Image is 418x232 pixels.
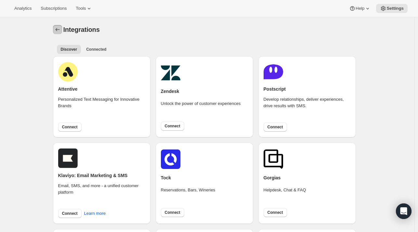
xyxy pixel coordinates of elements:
span: Integrations [63,26,100,33]
img: attentive.png [58,62,78,82]
button: Connect [58,122,82,132]
span: Connect [165,123,180,129]
button: Analytics [10,4,35,13]
h2: Tock [161,174,171,181]
img: tockicon.png [161,149,180,169]
h2: Gorgias [264,174,281,181]
button: Connect [264,122,287,132]
h2: Postscript [264,86,286,92]
span: Subscriptions [41,6,67,11]
span: Tools [76,6,86,11]
span: Connect [165,210,180,215]
div: Email, SMS, and more - a unified customer platform [58,183,145,205]
span: Connect [62,124,78,130]
span: Connected [86,47,106,52]
div: Develop relationships, deliver experiences, drive results with SMS. [264,96,351,118]
button: Settings [376,4,408,13]
div: Reservations, Bars, Wineries [161,187,216,202]
button: Learn more [80,208,110,219]
h2: Attentive [58,86,78,92]
button: Connect [264,208,287,217]
img: zendesk.png [161,63,180,83]
span: Settings [386,6,404,11]
span: Connect [268,124,283,130]
div: Personalized Text Messaging for Innovative Brands [58,96,145,118]
button: Tools [72,4,96,13]
img: postscript.png [264,62,283,82]
h2: Zendesk [161,88,179,95]
span: Discover [61,47,77,52]
span: Help [356,6,364,11]
button: Connect [161,208,184,217]
button: All customers [57,45,81,54]
img: gorgias.png [264,149,283,169]
span: Connect [62,211,78,216]
button: Settings [53,25,62,34]
button: Connect [58,209,82,218]
div: Open Intercom Messenger [396,203,411,219]
button: Subscriptions [37,4,71,13]
div: Unlock the power of customer experiences [161,100,241,116]
button: Help [345,4,375,13]
h2: Klaviyo: Email Marketing & SMS [58,172,128,179]
div: Helpdesk, Chat & FAQ [264,187,306,202]
span: Learn more [84,210,106,217]
span: Analytics [14,6,32,11]
span: Connect [268,210,283,215]
button: Connect [161,122,184,131]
